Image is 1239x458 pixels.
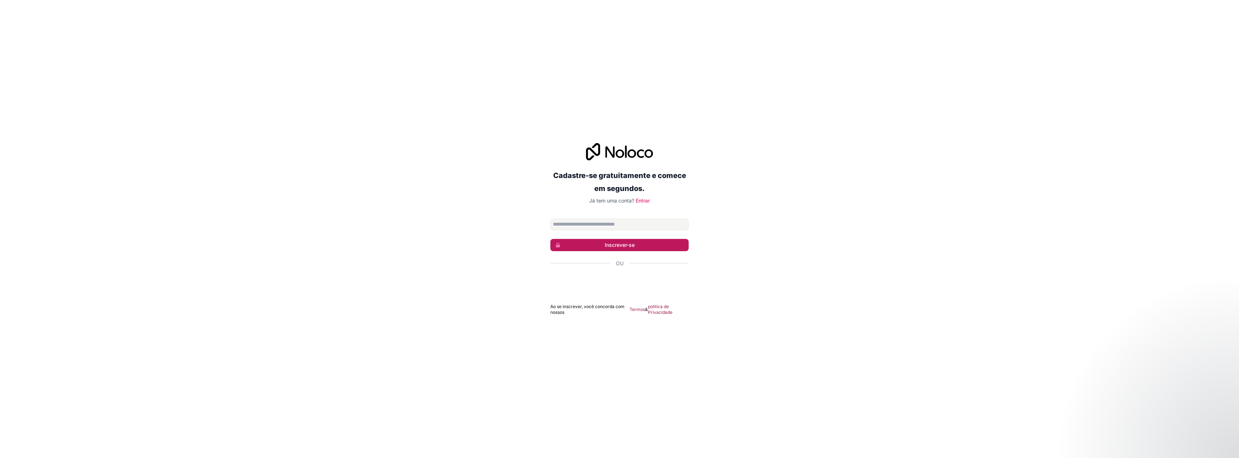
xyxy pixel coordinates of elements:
iframe: Botão "Fazer login com o Google" [547,275,692,291]
font: Inscrever-se [605,242,635,248]
font: Ou [616,260,623,266]
font: & [645,307,648,312]
button: Inscrever-se [550,239,689,251]
a: Termos [630,307,645,312]
font: Já tem uma conta? [589,197,634,204]
a: política de Privacidade [648,304,689,315]
a: Entrar [636,197,650,204]
input: Endereço de email [550,219,689,230]
font: política de Privacidade [648,304,672,315]
iframe: Mensagem de notificação do intercomunicador [1095,404,1239,454]
font: Cadastre-se gratuitamente e comece em segundos. [553,171,686,193]
font: Ao se inscrever, você concorda com nossos [550,304,625,315]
